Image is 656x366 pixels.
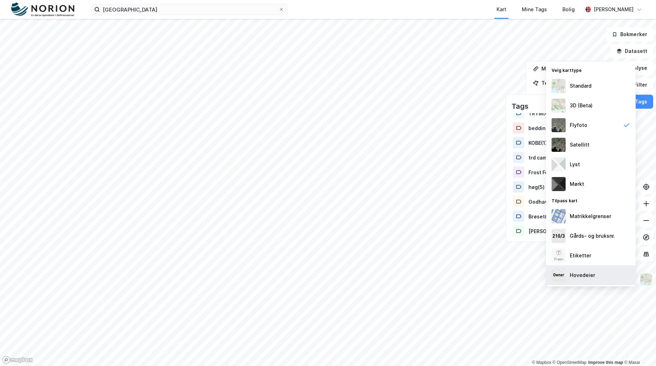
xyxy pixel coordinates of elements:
div: Etiketter [570,251,591,260]
img: cadastreKeys.547ab17ec502f5a4ef2b.jpeg [552,229,566,243]
div: Hovedeier [570,271,595,279]
input: Søk på adresse, matrikkel, gårdeiere, leietakere eller personer [100,4,279,15]
div: Mine Tags [522,5,547,14]
div: Tilpass kart [546,194,636,206]
div: KOBE ( 1 ) [528,140,595,146]
div: TRYM ( 0 ) [528,110,595,116]
div: Satellitt [570,141,589,149]
button: Datasett [610,44,653,58]
a: Improve this map [588,360,623,365]
div: Kart [497,5,506,14]
button: Tags [621,95,653,109]
div: 3D (Beta) [570,101,593,110]
img: norion-logo.80e7a08dc31c2e691866.png [11,2,74,17]
div: Gårds- og bruksnr. [570,232,615,240]
div: Godhavn 2 ( 1 ) [528,199,595,205]
img: luj3wr1y2y3+OchiMxRmMxRlscgabnMEmZ7DJGWxyBpucwSZnsMkZbHIGm5zBJmewyRlscgabnMEmZ7DJGWxyBpucwSZnsMkZ... [552,157,566,171]
img: Z [552,79,566,93]
img: Z [552,99,566,113]
img: 9k= [552,138,566,152]
img: Z [552,249,566,263]
div: Mørkt [570,180,584,188]
div: Velg karttype [546,63,636,76]
div: trd campus ( 1 ) [528,155,595,161]
iframe: Chat Widget [621,332,656,366]
div: høg ( 5 ) [528,184,595,190]
div: Matrikkelgrenser [570,212,611,221]
div: Brøset ( 4 ) [528,213,595,219]
div: Tegn område [541,80,602,86]
img: nCdM7BzjoCAAAAAElFTkSuQmCC [552,177,566,191]
div: beddingen 16 ( 1 ) [528,125,595,131]
button: Filter [620,78,653,92]
div: Lyst [570,160,580,169]
div: Frost Fossegrenda ( 7 ) [528,169,595,175]
div: Kontrollprogram for chat [621,332,656,366]
div: Standard [570,82,592,90]
button: Analyse [613,61,653,75]
div: Mål avstand [541,66,602,72]
div: [PERSON_NAME] [594,5,634,14]
div: [PERSON_NAME] Eiendom ( 12 ) [528,228,595,234]
a: OpenStreetMap [553,360,587,365]
img: Z [640,273,653,286]
div: Tegn sirkel [541,94,602,100]
div: Flyfoto [570,121,587,129]
a: Mapbox homepage [2,356,33,364]
button: Bokmerker [606,27,653,41]
div: Bolig [562,5,575,14]
img: Z [552,118,566,132]
img: majorOwner.b5e170eddb5c04bfeeff.jpeg [552,268,566,282]
a: Mapbox [532,360,551,365]
img: cadastreBorders.cfe08de4b5ddd52a10de.jpeg [552,209,566,223]
div: Tags [512,101,528,112]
